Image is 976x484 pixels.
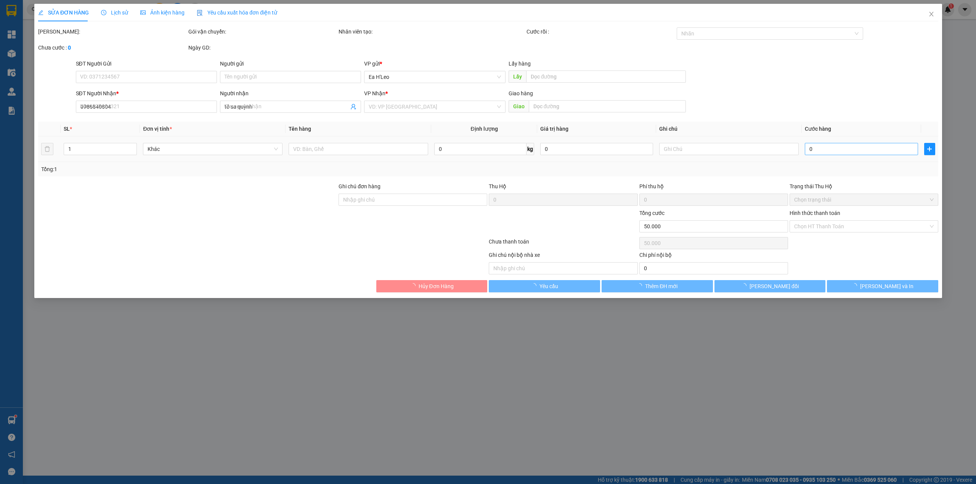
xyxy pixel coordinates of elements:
[488,237,638,251] div: Chưa thanh toán
[750,282,799,290] span: [PERSON_NAME] đổi
[364,59,505,68] div: VP gửi
[339,183,380,189] label: Ghi chú đơn hàng
[637,283,645,288] span: loading
[140,10,185,16] span: Ảnh kiện hàng
[508,71,526,83] span: Lấy
[339,194,487,206] input: Ghi chú đơn hàng
[539,282,558,290] span: Yêu cầu
[508,61,530,67] span: Lấy hàng
[639,251,788,262] div: Chi phí nội bộ
[531,283,539,288] span: loading
[364,90,385,96] span: VP Nhận
[639,210,664,216] span: Tổng cước
[489,262,637,274] input: Nhập ghi chú
[789,210,840,216] label: Hình thức thanh toán
[852,283,860,288] span: loading
[508,90,533,96] span: Giao hàng
[197,10,277,16] span: Yêu cầu xuất hóa đơn điện tử
[140,10,146,15] span: picture
[350,104,356,110] span: user-add
[526,143,534,155] span: kg
[860,282,913,290] span: [PERSON_NAME] và In
[101,10,128,16] span: Lịch sử
[924,146,934,152] span: plus
[188,27,337,36] div: Gói vận chuyển:
[789,182,938,191] div: Trạng thái Thu Hộ
[101,10,106,15] span: clock-circle
[656,122,802,136] th: Ghi chú
[602,280,713,292] button: Thêm ĐH mới
[339,27,525,36] div: Nhân viên tạo:
[489,280,600,292] button: Yêu cầu
[188,43,337,52] div: Ngày GD:
[369,71,501,83] span: Ea H'Leo
[220,89,361,98] div: Người nhận
[645,282,677,290] span: Thêm ĐH mới
[827,280,938,292] button: [PERSON_NAME] và In
[659,143,799,155] input: Ghi Chú
[489,183,506,189] span: Thu Hộ
[418,282,453,290] span: Hủy Đơn Hàng
[38,10,89,16] span: SỬA ĐƠN HÀNG
[38,10,43,15] span: edit
[794,194,933,205] span: Chọn trạng thái
[38,27,187,36] div: [PERSON_NAME]:
[805,126,831,132] span: Cước hàng
[489,251,637,262] div: Ghi chú nội bộ nhà xe
[75,89,217,98] div: SĐT Người Nhận
[526,71,685,83] input: Dọc đường
[38,43,187,52] div: Chưa cước :
[741,283,750,288] span: loading
[528,100,685,112] input: Dọc đường
[410,283,418,288] span: loading
[289,143,428,155] input: VD: Bàn, Ghế
[508,100,528,112] span: Giao
[924,143,935,155] button: plus
[41,143,53,155] button: delete
[639,182,788,194] div: Phí thu hộ
[376,280,487,292] button: Hủy Đơn Hàng
[143,126,172,132] span: Đơn vị tính
[920,4,942,25] button: Close
[68,45,71,51] b: 0
[928,11,934,17] span: close
[220,59,361,68] div: Người gửi
[41,165,376,173] div: Tổng: 1
[148,143,278,155] span: Khác
[527,27,675,36] div: Cước rồi :
[197,10,203,16] img: icon
[714,280,825,292] button: [PERSON_NAME] đổi
[64,126,70,132] span: SL
[289,126,311,132] span: Tên hàng
[540,126,568,132] span: Giá trị hàng
[470,126,498,132] span: Định lượng
[75,59,217,68] div: SĐT Người Gửi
